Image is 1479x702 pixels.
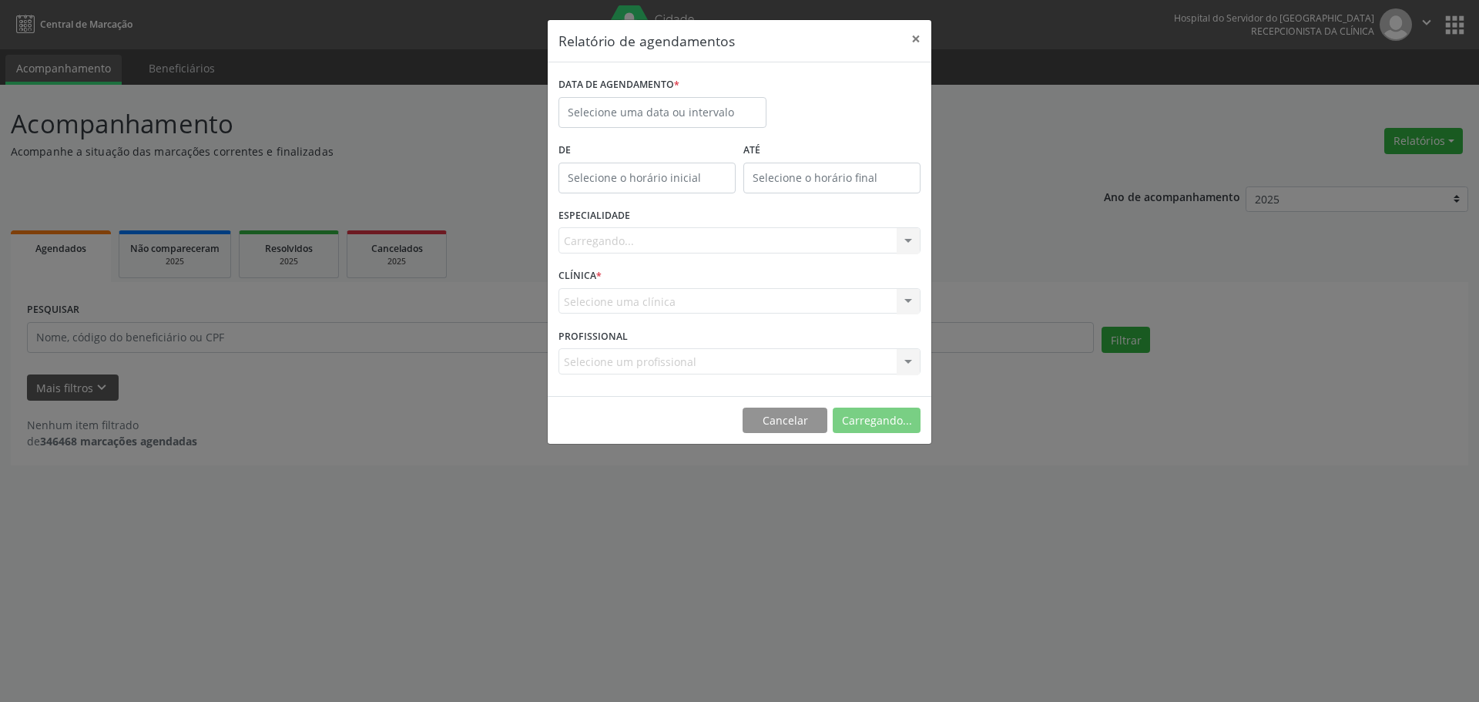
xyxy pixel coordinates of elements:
[558,324,628,348] label: PROFISSIONAL
[900,20,931,58] button: Close
[558,204,630,228] label: ESPECIALIDADE
[743,408,827,434] button: Cancelar
[558,139,736,163] label: De
[558,163,736,193] input: Selecione o horário inicial
[558,264,602,288] label: CLÍNICA
[558,31,735,51] h5: Relatório de agendamentos
[558,97,766,128] input: Selecione uma data ou intervalo
[743,139,921,163] label: ATÉ
[558,73,679,97] label: DATA DE AGENDAMENTO
[743,163,921,193] input: Selecione o horário final
[833,408,921,434] button: Carregando...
